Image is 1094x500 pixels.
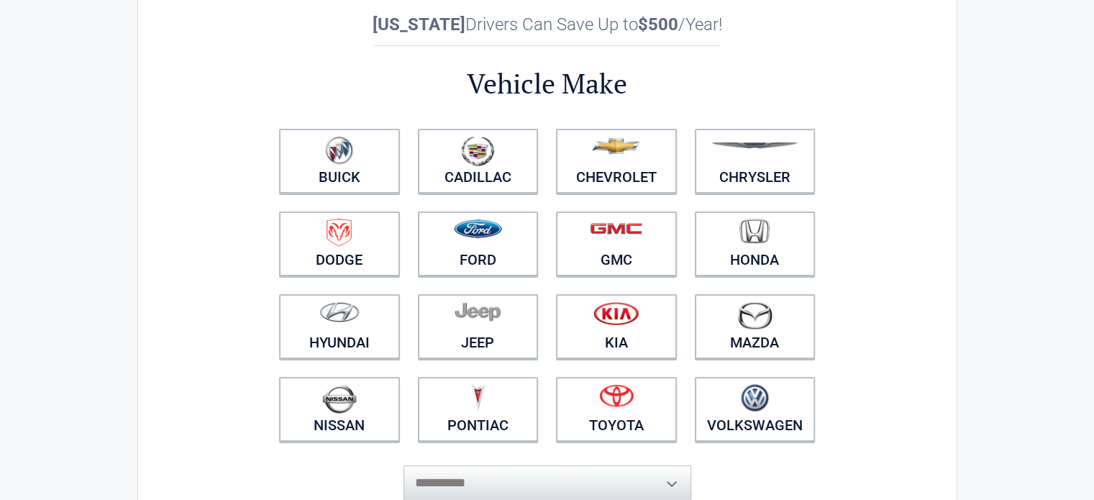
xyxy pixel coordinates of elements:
[461,136,494,166] img: cadillac
[454,219,502,238] img: ford
[279,294,400,359] a: Hyundai
[373,14,465,35] b: [US_STATE]
[739,219,770,244] img: honda
[695,294,816,359] a: Mazda
[418,377,539,442] a: Pontiac
[418,294,539,359] a: Jeep
[325,136,353,165] img: buick
[270,65,824,102] h2: Vehicle Make
[741,384,769,412] img: volkswagen
[590,222,642,235] img: gmc
[279,377,400,442] a: Nissan
[556,294,677,359] a: Kia
[695,212,816,276] a: Honda
[695,129,816,194] a: Chrysler
[279,212,400,276] a: Dodge
[327,219,352,247] img: dodge
[455,301,501,322] img: jeep
[322,384,357,414] img: nissan
[695,377,816,442] a: Volkswagen
[638,14,678,35] b: $500
[279,129,400,194] a: Buick
[711,142,798,149] img: chrysler
[556,377,677,442] a: Toyota
[599,384,634,407] img: toyota
[418,212,539,276] a: Ford
[319,301,360,322] img: hyundai
[270,14,824,35] h2: Drivers Can Save Up to /Year
[556,129,677,194] a: Chevrolet
[470,384,485,412] img: pontiac
[593,301,639,325] img: kia
[592,138,640,154] img: chevrolet
[418,129,539,194] a: Cadillac
[556,212,677,276] a: GMC
[737,301,772,329] img: mazda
